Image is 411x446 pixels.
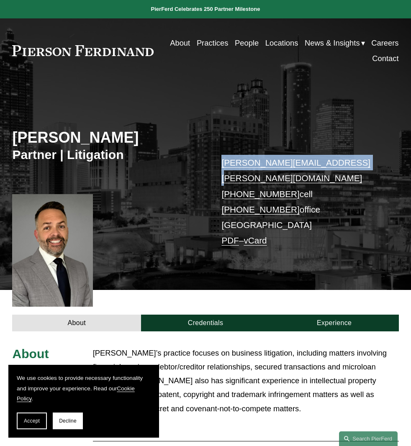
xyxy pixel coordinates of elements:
a: [PHONE_NUMBER] [221,189,299,199]
p: We use cookies to provide necessary functionality and improve your experience. Read our . [17,373,151,404]
span: News & Insights [305,36,360,50]
span: Read More [99,422,399,431]
a: Experience [270,315,399,331]
a: Credentials [141,315,270,331]
p: [PERSON_NAME]’s practice focuses on business litigation, including matters involving financial se... [93,346,399,415]
button: Read More [93,415,399,437]
a: [PERSON_NAME][EMAIL_ADDRESS][PERSON_NAME][DOMAIN_NAME] [221,158,370,183]
a: Careers [371,35,398,51]
a: Locations [265,35,298,51]
a: About [170,35,190,51]
h2: [PERSON_NAME] [12,128,205,147]
a: About [12,315,141,331]
a: [PHONE_NUMBER] [221,205,299,214]
button: Decline [53,413,83,429]
a: People [235,35,259,51]
h3: Partner | Litigation [12,147,205,162]
span: About [12,347,49,361]
a: Practices [197,35,228,51]
p: cell office [GEOGRAPHIC_DATA] – [221,155,383,249]
span: Accept [24,418,40,424]
a: Contact [372,51,398,66]
a: vCard [244,236,267,245]
a: PDF [221,236,239,245]
section: Cookie banner [8,365,159,438]
a: folder dropdown [305,35,365,51]
a: Cookie Policy [17,385,135,402]
a: Search this site [339,431,398,446]
span: Decline [59,418,77,424]
button: Accept [17,413,47,429]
